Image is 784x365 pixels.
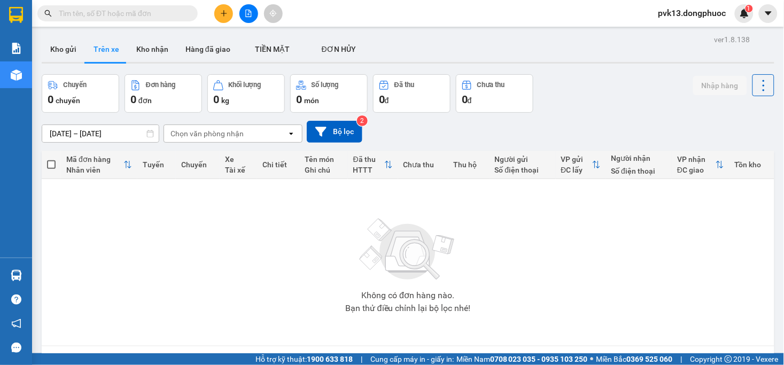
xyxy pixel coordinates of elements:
button: Chuyến0chuyến [42,74,119,113]
span: question-circle [11,294,21,305]
div: ver 1.8.138 [715,34,750,45]
div: Chuyến [63,81,87,89]
div: Chọn văn phòng nhận [170,128,244,139]
div: Người gửi [495,155,550,164]
div: Chưa thu [477,81,505,89]
span: message [11,343,21,353]
button: file-add [239,4,258,23]
span: file-add [245,10,252,17]
div: Không có đơn hàng nào. [361,291,454,300]
div: VP nhận [677,155,715,164]
div: Đã thu [394,81,414,89]
button: plus [214,4,233,23]
strong: 0369 525 060 [627,355,673,363]
button: Nhập hàng [693,76,747,95]
strong: 1900 633 818 [307,355,353,363]
span: 0 [379,93,385,106]
span: ⚪️ [591,357,594,361]
input: Tìm tên, số ĐT hoặc mã đơn [59,7,185,19]
div: Số điện thoại [495,166,550,174]
div: Chi tiết [262,160,294,169]
div: Chưa thu [403,160,443,169]
button: caret-down [759,4,778,23]
span: search [44,10,52,17]
div: Chuyến [181,160,214,169]
span: Miền Bắc [596,353,673,365]
span: 1 [747,5,751,12]
button: Kho nhận [128,36,177,62]
span: đ [385,96,389,105]
span: TIỀN MẶT [255,45,290,53]
th: Toggle SortBy [672,151,729,179]
strong: 0708 023 035 - 0935 103 250 [490,355,588,363]
span: 0 [462,93,468,106]
img: warehouse-icon [11,270,22,281]
th: Toggle SortBy [348,151,398,179]
button: Số lượng0món [290,74,368,113]
svg: open [287,129,296,138]
div: Số lượng [312,81,339,89]
span: aim [269,10,277,17]
div: Tuyến [143,160,170,169]
span: đ [468,96,472,105]
div: Tồn kho [735,160,769,169]
span: | [361,353,362,365]
span: pvk13.dongphuoc [650,6,735,20]
button: Kho gửi [42,36,85,62]
span: đơn [138,96,152,105]
button: Đơn hàng0đơn [125,74,202,113]
span: notification [11,319,21,329]
span: copyright [725,355,732,363]
span: Miền Nam [456,353,588,365]
span: 0 [213,93,219,106]
div: Khối lượng [229,81,261,89]
div: Số điện thoại [611,167,667,175]
button: aim [264,4,283,23]
span: chuyến [56,96,80,105]
div: Mã đơn hàng [66,155,123,164]
span: ĐƠN HỦY [322,45,356,53]
button: Trên xe [85,36,128,62]
span: Cung cấp máy in - giấy in: [370,353,454,365]
div: Ghi chú [305,166,342,174]
div: Thu hộ [454,160,484,169]
div: Nhân viên [66,166,123,174]
button: Hàng đã giao [177,36,239,62]
span: Hỗ trợ kỹ thuật: [255,353,353,365]
span: 0 [296,93,302,106]
img: solution-icon [11,43,22,54]
button: Đã thu0đ [373,74,451,113]
th: Toggle SortBy [61,151,137,179]
span: plus [220,10,228,17]
button: Chưa thu0đ [456,74,533,113]
span: món [304,96,319,105]
button: Khối lượng0kg [207,74,285,113]
sup: 1 [746,5,753,12]
button: Bộ lọc [307,121,362,143]
div: HTTT [353,166,384,174]
span: kg [221,96,229,105]
div: ĐC giao [677,166,715,174]
div: Đơn hàng [146,81,175,89]
div: Đã thu [353,155,384,164]
span: 0 [48,93,53,106]
div: VP gửi [561,155,592,164]
div: Xe [225,155,252,164]
th: Toggle SortBy [556,151,606,179]
div: Bạn thử điều chỉnh lại bộ lọc nhé! [345,304,471,313]
img: icon-new-feature [740,9,749,18]
span: 0 [130,93,136,106]
span: caret-down [764,9,773,18]
div: Tên món [305,155,342,164]
div: Người nhận [611,154,667,162]
img: warehouse-icon [11,69,22,81]
img: logo-vxr [9,7,23,23]
sup: 2 [357,115,368,126]
div: ĐC lấy [561,166,592,174]
span: | [681,353,682,365]
img: svg+xml;base64,PHN2ZyBjbGFzcz0ibGlzdC1wbHVnX19zdmciIHhtbG5zPSJodHRwOi8vd3d3LnczLm9yZy8yMDAwL3N2Zy... [354,212,461,287]
input: Select a date range. [42,125,159,142]
div: Tài xế [225,166,252,174]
